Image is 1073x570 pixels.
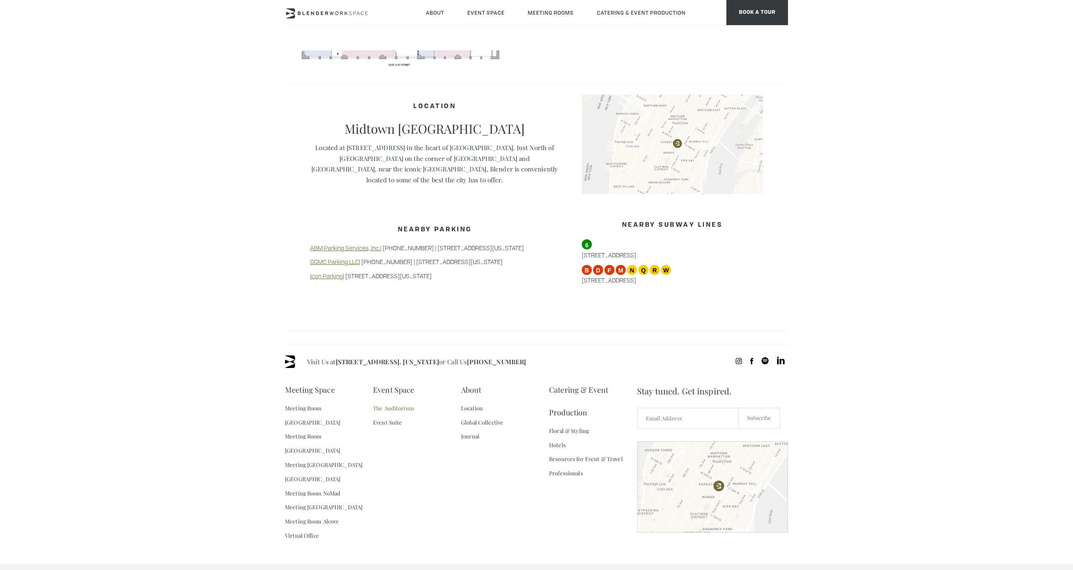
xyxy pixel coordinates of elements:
a: [PHONE_NUMBER] [467,358,526,366]
a: [STREET_ADDRESS]. [US_STATE] [336,358,439,366]
a: [GEOGRAPHIC_DATA] [285,472,340,486]
h3: Nearby Parking [310,222,559,238]
span: F [604,265,614,275]
img: blender-map.jpg [582,95,763,194]
a: Location [461,401,483,415]
input: Subscribe [738,408,780,429]
a: Journal [461,429,479,443]
a: Hotels [549,438,566,452]
a: About [461,378,481,401]
span: Stay tuned. Get inspired. [637,378,788,404]
a: Resources for Event & Travel Professionals [549,452,637,480]
a: Meeting [GEOGRAPHIC_DATA] [285,458,363,472]
p: Midtown [GEOGRAPHIC_DATA] [310,121,559,136]
span: Visit Us at or Call Us [307,355,526,368]
span: D [593,265,603,275]
a: Virtual Office [285,529,319,543]
p: | [PHONE_NUMBER] | [STREET_ADDRESS][US_STATE] [310,258,559,266]
a: Meeting Room [GEOGRAPHIC_DATA] [285,401,373,430]
a: Event Suite [373,415,402,430]
a: ABM Parking Services, Inc. [310,244,380,252]
span: M [616,265,626,275]
p: | [STREET_ADDRESS][US_STATE] [310,272,559,280]
input: Email Address [637,408,739,429]
a: Floral & Styling [549,424,589,438]
p: [STREET_ADDRESS] [582,265,763,285]
span: R [650,265,660,275]
span: N [627,265,637,275]
p: | [PHONE_NUMBER] | [STREET_ADDRESS][US_STATE] [310,244,559,252]
span: W [661,265,671,275]
p: [STREET_ADDRESS] [582,239,763,259]
a: Meeting Room [GEOGRAPHIC_DATA] [285,429,373,458]
p: Located at [STREET_ADDRESS] in the heart of [GEOGRAPHIC_DATA]. Just North of [GEOGRAPHIC_DATA] on... [310,142,559,185]
span: B [582,265,592,275]
a: Meeting [GEOGRAPHIC_DATA] [285,500,363,514]
a: Meeting Space [285,378,335,401]
a: Meeting Room Alcove [285,514,339,529]
span: 6 [582,239,592,249]
a: Event Space [373,378,414,401]
a: Icon Parking [310,272,343,280]
h4: Location [310,99,559,115]
a: GGMC Parking LLC [310,258,359,266]
a: Catering & Event Production [549,378,637,424]
a: Global Collective [461,415,503,430]
h3: Nearby Subway Lines [582,218,763,233]
a: The Auditorium [373,401,414,415]
a: Meeting Room NoMad [285,486,340,500]
span: Q [638,265,648,275]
